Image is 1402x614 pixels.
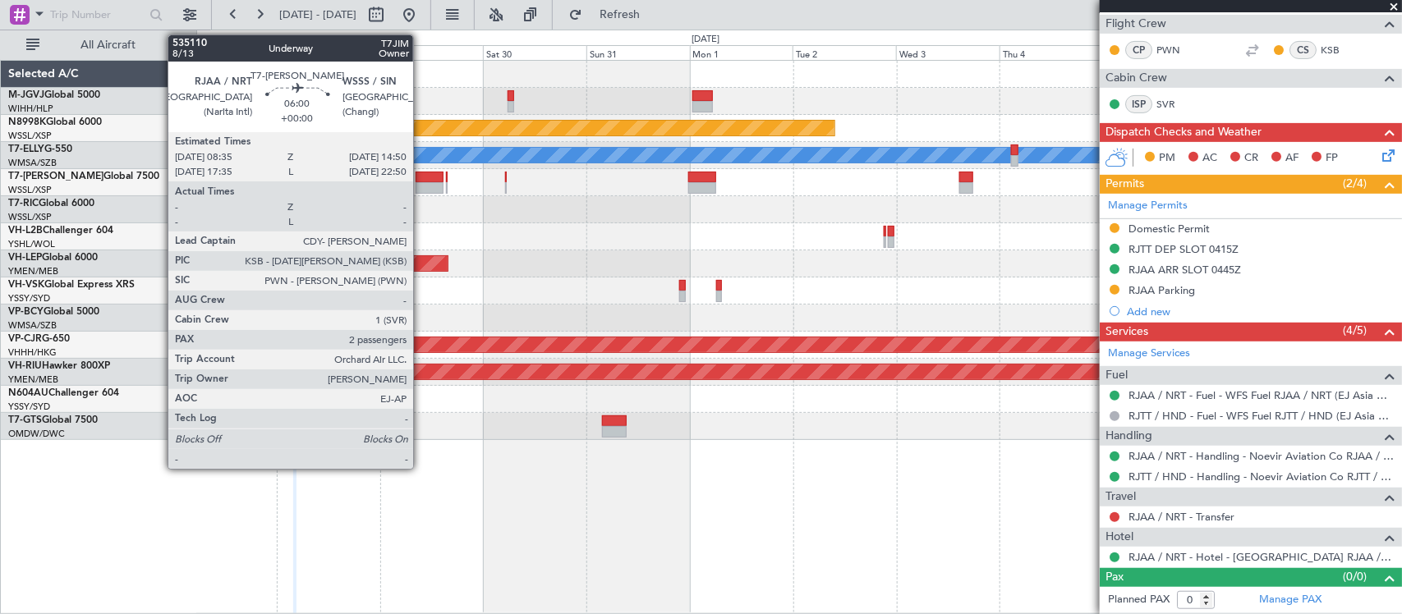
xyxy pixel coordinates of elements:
a: T7-GTSGlobal 7500 [8,415,98,425]
span: AC [1202,150,1217,167]
span: Permits [1106,175,1144,194]
div: Thu 4 [1000,45,1103,60]
span: (0/0) [1343,568,1367,585]
span: T7-GTS [8,415,42,425]
a: PWN [1156,43,1193,57]
a: VH-VSKGlobal Express XRS [8,280,135,290]
a: VH-L2BChallenger 604 [8,226,113,236]
a: YMEN/MEB [8,373,58,386]
div: [DATE] [200,33,228,47]
a: OMDW/DWC [8,428,65,440]
a: Manage Permits [1108,198,1188,214]
a: N8998KGlobal 6000 [8,117,102,127]
span: VH-L2B [8,226,43,236]
a: VH-LEPGlobal 6000 [8,253,98,263]
span: T7-[PERSON_NAME] [8,172,103,181]
span: N8998K [8,117,46,127]
span: T7-RIC [8,199,39,208]
div: Domestic Permit [1128,222,1210,236]
span: Travel [1106,488,1136,506]
button: All Aircraft [18,32,178,58]
span: M-JGVJ [8,90,44,100]
a: VP-CJRG-650 [8,334,70,344]
div: Add new [1127,305,1394,318]
span: PM [1159,150,1175,167]
div: Wed 3 [896,45,1000,60]
span: VP-BCY [8,307,44,317]
a: N604AUChallenger 604 [8,388,119,398]
a: T7-RICGlobal 6000 [8,199,94,208]
span: Hotel [1106,528,1133,547]
a: RJAA / NRT - Hotel - [GEOGRAPHIC_DATA] RJAA / NRT [1128,550,1394,564]
span: (2/4) [1343,175,1367,192]
span: T7-ELLY [8,144,44,154]
a: WMSA/SZB [8,319,57,332]
a: WIHH/HLP [8,103,53,115]
div: Planned Maint [GEOGRAPHIC_DATA] (Seletar) [177,116,370,140]
span: Cabin Crew [1106,69,1167,88]
a: Manage Services [1108,346,1190,362]
span: Flight Crew [1106,15,1166,34]
a: WSSL/XSP [8,211,52,223]
a: WMSA/SZB [8,157,57,169]
a: RJTT / HND - Fuel - WFS Fuel RJTT / HND (EJ Asia Only) [1128,409,1394,423]
div: CP [1125,41,1152,59]
div: Mon 1 [690,45,793,60]
a: RJTT / HND - Handling - Noevir Aviation Co RJTT / HND [1128,470,1394,483]
div: Sat 30 [483,45,586,60]
a: RJAA / NRT - Transfer [1128,510,1234,524]
a: YSHL/WOL [8,238,55,250]
span: All Aircraft [43,39,173,51]
div: Tue 2 [793,45,896,60]
div: CS [1289,41,1317,59]
button: Refresh [561,2,660,28]
div: Thu 28 [277,45,380,60]
a: M-JGVJGlobal 5000 [8,90,100,100]
span: Dispatch Checks and Weather [1106,123,1262,142]
span: VH-VSK [8,280,44,290]
a: WSSL/XSP [8,130,52,142]
input: Trip Number [50,2,145,27]
a: RJAA / NRT - Handling - Noevir Aviation Co RJAA / NRT [1128,449,1394,463]
a: SVR [1156,97,1193,112]
span: CR [1244,150,1258,167]
a: T7-[PERSON_NAME]Global 7500 [8,172,159,181]
span: VH-RIU [8,361,42,371]
div: RJAA ARR SLOT 0445Z [1128,263,1241,277]
a: VH-RIUHawker 800XP [8,361,110,371]
div: ISP [1125,95,1152,113]
span: Pax [1106,568,1124,587]
div: Fri 29 [379,45,483,60]
span: (4/5) [1343,322,1367,339]
a: VP-BCYGlobal 5000 [8,307,99,317]
a: T7-ELLYG-550 [8,144,72,154]
label: Planned PAX [1108,592,1170,608]
a: YMEN/MEB [8,265,58,277]
a: Manage PAX [1259,592,1322,608]
div: RJAA Parking [1128,283,1195,297]
span: Services [1106,323,1148,341]
a: RJAA / NRT - Fuel - WFS Fuel RJAA / NRT (EJ Asia Only) [1128,388,1394,402]
div: RJTT DEP SLOT 0415Z [1128,242,1239,256]
a: KSB [1321,43,1358,57]
span: AF [1285,150,1299,167]
span: Refresh [586,9,655,21]
span: FP [1326,150,1338,167]
div: Wed 27 [173,45,277,60]
span: VP-CJR [8,334,42,344]
a: YSSY/SYD [8,292,50,305]
span: VH-LEP [8,253,42,263]
span: Handling [1106,427,1152,446]
a: WSSL/XSP [8,184,52,196]
div: [DATE] [692,33,720,47]
div: Sun 31 [586,45,690,60]
span: Fuel [1106,366,1128,385]
span: N604AU [8,388,48,398]
a: YSSY/SYD [8,401,50,413]
a: VHHH/HKG [8,346,57,359]
span: [DATE] - [DATE] [279,7,356,22]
